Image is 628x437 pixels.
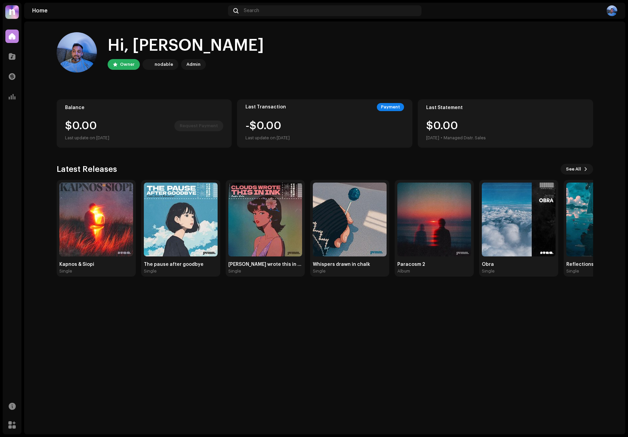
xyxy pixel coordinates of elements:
[65,134,224,142] div: Last update on [DATE]
[245,134,290,142] div: Last update on [DATE]
[313,262,387,267] div: Whispers drawn in chalk
[397,183,471,256] img: 7518f646-96ba-4c1a-a624-6fadc221e76a
[65,105,224,110] div: Balance
[397,269,410,274] div: Album
[144,262,218,267] div: The pause after goodbye
[144,269,157,274] div: Single
[57,32,97,72] img: 87be6f6b-0768-4f88-b72a-ebe194bd455b
[59,262,133,267] div: Kapnos & Siopi
[174,120,223,131] button: Request Payment
[482,262,556,267] div: Obra
[108,35,264,56] div: Hi, [PERSON_NAME]
[313,183,387,256] img: 58862d72-01b7-4711-bcb3-c19937c4ac5f
[186,60,201,68] div: Admin
[59,183,133,256] img: 53227cda-9c08-4686-b12e-5c65cae13332
[566,269,579,274] div: Single
[155,60,173,68] div: nodable
[482,269,495,274] div: Single
[120,60,134,68] div: Owner
[397,262,471,267] div: Paracosm 2
[482,183,556,256] img: 3d10f2ff-4463-4939-bdbf-18685692b9b1
[426,105,585,110] div: Last Statement
[418,99,593,148] re-o-card-value: Last Statement
[5,5,19,19] img: 39a81664-4ced-4598-a294-0293f18f6a76
[607,5,617,16] img: 87be6f6b-0768-4f88-b72a-ebe194bd455b
[426,134,439,142] div: [DATE]
[313,269,326,274] div: Single
[180,119,218,133] span: Request Payment
[441,134,442,142] div: •
[32,8,225,13] div: Home
[377,103,404,111] div: Payment
[228,183,302,256] img: 89e55ccd-2df8-4215-8eba-ea6c65f3f4a4
[228,269,241,274] div: Single
[244,8,259,13] span: Search
[59,269,72,274] div: Single
[144,183,218,256] img: 2697a20b-88c7-41ec-a256-c18da9345008
[57,164,117,175] h3: Latest Releases
[144,60,152,68] img: 39a81664-4ced-4598-a294-0293f18f6a76
[566,162,581,176] span: See All
[228,262,302,267] div: [PERSON_NAME] wrote this in ink
[561,164,593,175] button: See All
[245,104,286,110] div: Last Transaction
[57,99,232,148] re-o-card-value: Balance
[444,134,486,142] div: Managed Distr. Sales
